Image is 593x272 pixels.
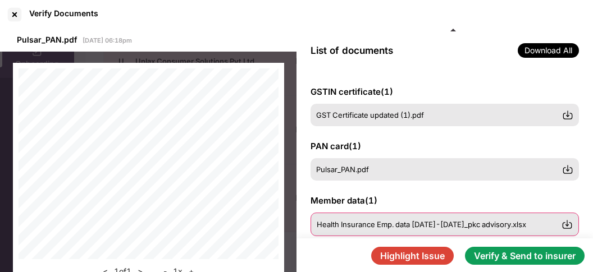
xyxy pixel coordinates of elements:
[518,43,579,58] span: Download All
[316,165,369,174] span: Pulsar_PAN.pdf
[465,247,585,265] button: Verify & Send to insurer
[83,36,132,44] span: [DATE] 06:18pm
[29,8,98,18] div: Verify Documents
[562,164,573,175] img: svg+xml;base64,PHN2ZyBpZD0iRG93bmxvYWQtMzJ4MzIiIHhtbG5zPSJodHRwOi8vd3d3LnczLm9yZy8yMDAwL3N2ZyIgd2...
[311,86,393,97] span: GSTIN certificate ( 1 )
[562,219,573,230] img: svg+xml;base64,PHN2ZyBpZD0iRG93bmxvYWQtMzJ4MzIiIHhtbG5zPSJodHRwOi8vd3d3LnczLm9yZy8yMDAwL3N2ZyIgd2...
[17,35,77,44] span: Pulsar_PAN.pdf
[371,247,454,265] button: Highlight Issue
[311,141,361,151] span: PAN card ( 1 )
[311,195,377,206] span: Member data ( 1 )
[316,110,424,119] span: GST Certificate updated (1).pdf
[311,45,393,56] span: List of documents
[562,109,573,121] img: svg+xml;base64,PHN2ZyBpZD0iRG93bmxvYWQtMzJ4MzIiIHhtbG5zPSJodHRwOi8vd3d3LnczLm9yZy8yMDAwL3N2ZyIgd2...
[317,220,526,229] span: Health Insurance Emp. data [DATE]-[DATE]_pkc advisory.xlsx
